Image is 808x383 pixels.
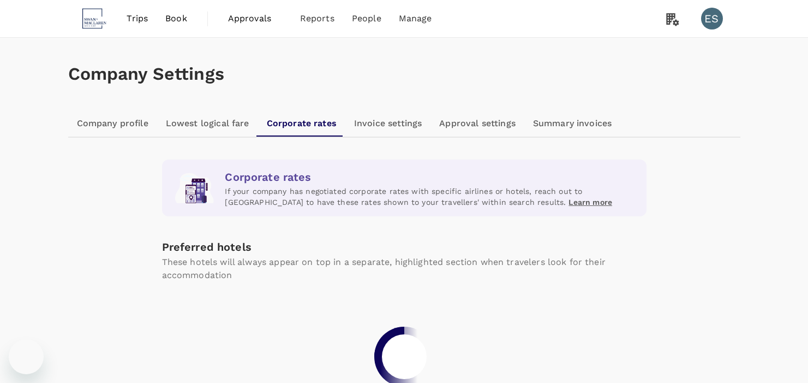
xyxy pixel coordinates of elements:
img: Swan & Maclaren Group [68,7,118,31]
h6: Corporate rates [225,168,633,186]
a: Lowest logical fare [157,110,258,137]
a: Corporate rates [258,110,345,137]
span: Trips [127,12,148,25]
span: Manage [399,12,432,25]
span: People [352,12,381,25]
span: Book [165,12,187,25]
a: Invoice settings [345,110,430,137]
div: ES [701,8,723,30]
a: Summary invoices [524,110,620,137]
h1: Company Settings [68,64,740,84]
a: Approval settings [430,110,524,137]
iframe: Button to launch messaging window [9,339,44,374]
img: corporate-rate-logo [175,173,214,203]
span: Approvals [228,12,283,25]
p: If your company has negotiated corporate rates with specific airlines or hotels, reach out to [GE... [225,186,633,208]
h6: Preferred hotels [162,238,647,256]
p: These hotels will always appear on top in a separate, highlighted section when travelers look for... [162,256,647,282]
a: Company profile [68,110,157,137]
a: Learn more [568,198,612,207]
span: Reports [300,12,334,25]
